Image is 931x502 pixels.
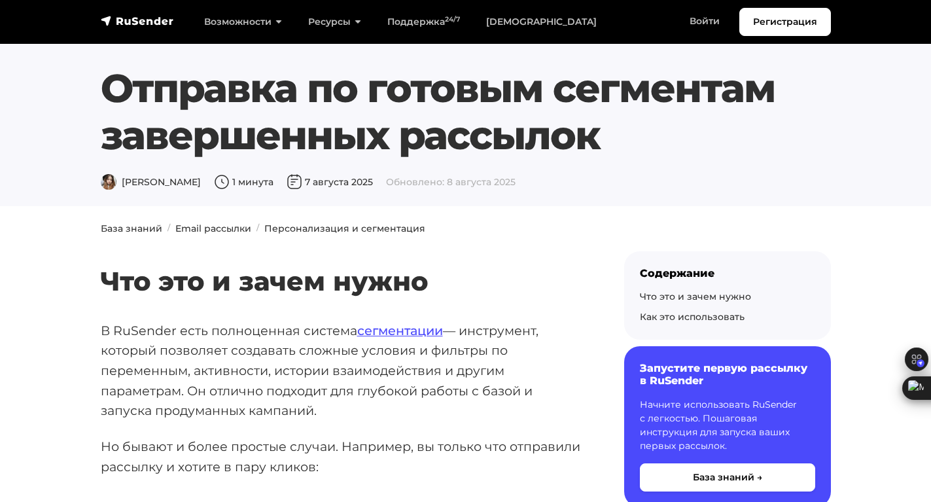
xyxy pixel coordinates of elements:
div: Содержание [640,267,815,279]
a: Войти [676,8,733,35]
a: Email рассылки [175,223,251,234]
h2: Что это и зачем нужно [101,227,582,297]
img: Дата публикации [287,174,302,190]
h6: Запустите первую рассылку в RuSender [640,362,815,387]
p: Но бывают и более простые случаи. Например, вы только что отправили рассылку и хотите в пару кликов: [101,437,582,476]
a: Как это использовать [640,311,745,323]
sup: 24/7 [445,15,460,24]
nav: breadcrumb [93,222,839,236]
span: Обновлено: 8 августа 2025 [386,176,516,188]
a: База знаний [101,223,162,234]
a: Поддержка24/7 [374,9,473,35]
h1: Отправка по готовым сегментам завершенных рассылок [101,65,831,159]
span: 1 минута [214,176,273,188]
a: Ресурсы [295,9,374,35]
a: Регистрация [739,8,831,36]
p: В RuSender есть полноценная система — инструмент, который позволяет создавать сложные условия и ф... [101,321,582,421]
a: сегментации [357,323,443,338]
span: [PERSON_NAME] [101,176,201,188]
span: 7 августа 2025 [287,176,373,188]
a: Что это и зачем нужно [640,291,751,302]
img: Время чтения [214,174,230,190]
a: [DEMOGRAPHIC_DATA] [473,9,610,35]
a: Возможности [191,9,295,35]
button: База знаний → [640,463,815,492]
img: RuSender [101,14,174,27]
p: Начните использовать RuSender с легкостью. Пошаговая инструкция для запуска ваших первых рассылок. [640,398,815,453]
a: Персонализация и сегментация [264,223,425,234]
